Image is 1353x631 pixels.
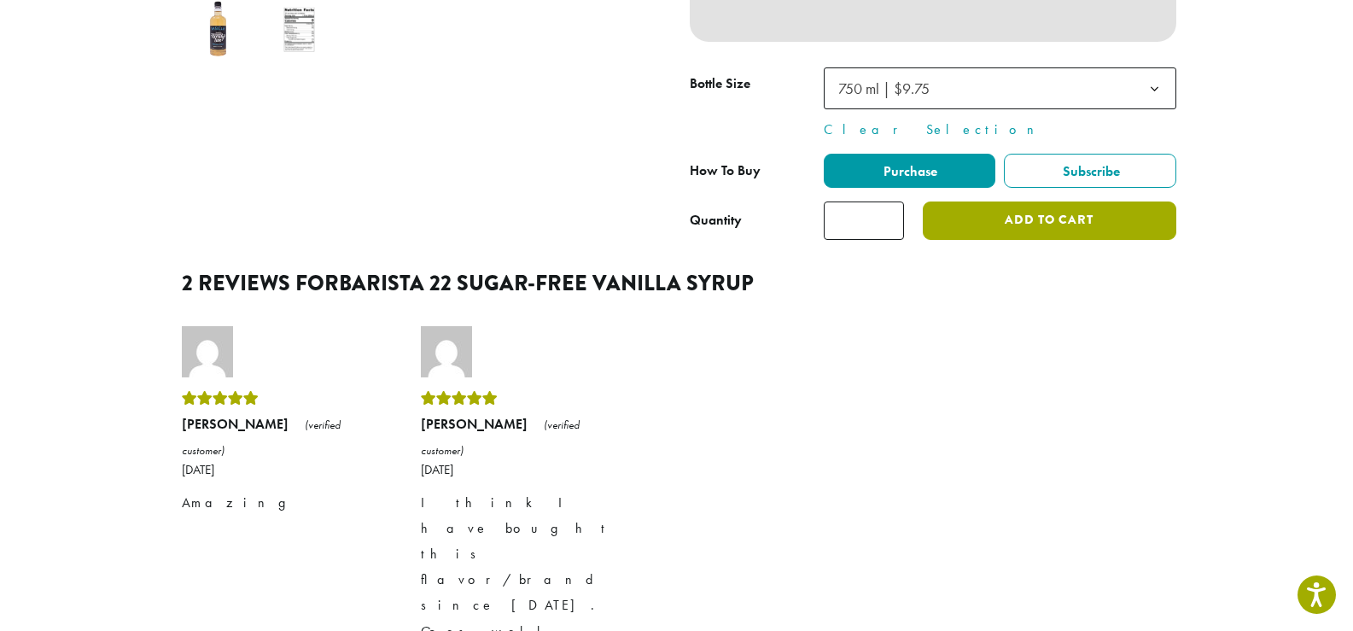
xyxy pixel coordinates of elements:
button: Add to cart [923,202,1175,240]
span: 750 ml | $9.75 [831,72,947,105]
em: (verified customer) [421,418,580,458]
div: Rated 5 out of 5 [182,386,378,412]
span: 750 ml | $9.75 [824,67,1176,109]
strong: [PERSON_NAME] [421,415,528,433]
span: Subscribe [1060,162,1120,180]
span: Purchase [881,162,937,180]
p: Amazing [182,490,378,516]
h2: 2 reviews for [182,271,1172,296]
div: Rated 5 out of 5 [421,386,617,412]
time: [DATE] [421,463,617,476]
span: 750 ml | $9.75 [838,79,930,98]
span: How To Buy [690,161,761,179]
time: [DATE] [182,463,378,476]
em: (verified customer) [182,418,341,458]
span: Barista 22 Sugar-Free Vanilla Syrup [339,267,754,299]
input: Product quantity [824,202,904,240]
div: Quantity [690,210,742,231]
strong: [PERSON_NAME] [182,415,289,433]
label: Bottle Size [690,72,824,96]
a: Clear Selection [824,120,1176,140]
